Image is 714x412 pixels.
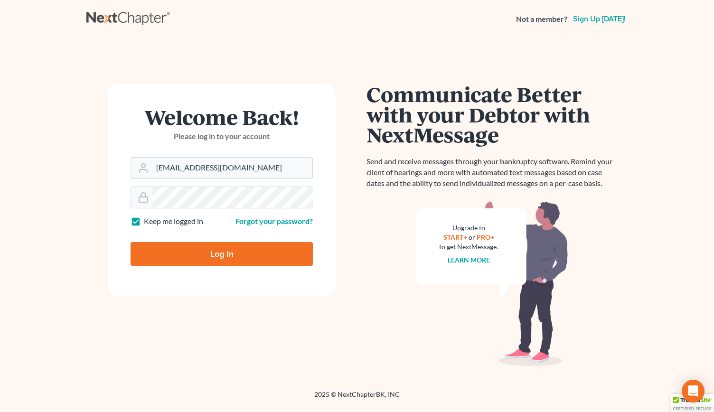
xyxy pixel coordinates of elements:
[469,233,475,241] span: or
[131,107,313,127] h1: Welcome Back!
[152,158,312,178] input: Email Address
[571,15,628,23] a: Sign up [DATE]!
[439,242,498,252] div: to get NextMessage.
[235,216,313,225] a: Forgot your password?
[416,200,568,366] img: nextmessage_bg-59042aed3d76b12b5cd301f8e5b87938c9018125f34e5fa2b7a6b67550977c72.svg
[366,156,618,189] p: Send and receive messages through your bankruptcy software. Remind your client of hearings and mo...
[86,390,628,407] div: 2025 © NextChapterBK, INC
[670,394,714,412] div: TrustedSite Certified
[477,233,494,241] a: PRO+
[682,380,705,403] div: Open Intercom Messenger
[144,216,203,227] label: Keep me logged in
[448,256,490,264] a: Learn more
[131,242,313,266] input: Log In
[439,223,498,233] div: Upgrade to
[516,14,567,25] strong: Not a member?
[366,84,618,145] h1: Communicate Better with your Debtor with NextMessage
[443,233,467,241] a: START+
[131,131,313,142] p: Please log in to your account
